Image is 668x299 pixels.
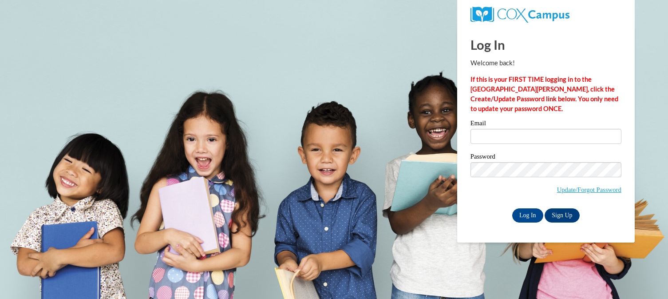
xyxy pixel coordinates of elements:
[470,36,621,54] h1: Log In
[470,120,621,129] label: Email
[512,208,543,223] input: Log In
[470,153,621,162] label: Password
[470,10,569,18] a: COX Campus
[470,7,569,23] img: COX Campus
[470,58,621,68] p: Welcome back!
[557,186,621,193] a: Update/Forgot Password
[470,76,618,112] strong: If this is your FIRST TIME logging in to the [GEOGRAPHIC_DATA][PERSON_NAME], click the Create/Upd...
[545,208,579,223] a: Sign Up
